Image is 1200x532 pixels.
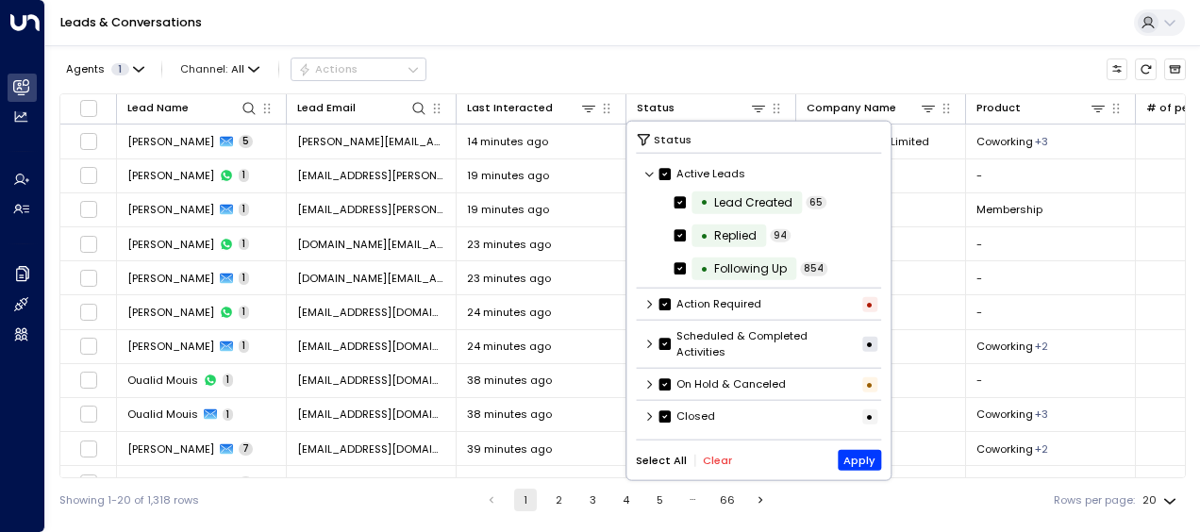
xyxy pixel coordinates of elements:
button: Actions [291,58,426,80]
span: Toggle select row [79,166,98,185]
div: Lead Email [297,99,356,117]
span: Refresh [1135,58,1157,80]
span: 94 [770,229,791,242]
span: Ola Olatunji [127,475,214,490]
span: Membership [976,202,1042,217]
td: - [966,159,1136,192]
button: Archived Leads [1164,58,1186,80]
label: Scheduled & Completed Activities [659,328,858,360]
span: Toggle select row [79,474,98,492]
div: • [862,296,877,311]
span: 24 minutes ago [467,339,551,354]
span: Coworking [976,134,1033,149]
div: Lead Name [127,99,258,117]
span: oualid_mouis29@hotmail.com [297,373,445,388]
span: Ola Awosika [127,168,214,183]
td: - [966,364,1136,397]
button: Go to page 5 [648,489,671,511]
div: • [862,408,877,424]
div: 20 [1142,489,1180,512]
span: 14 minutes ago [467,134,548,149]
span: Toggle select row [79,405,98,424]
label: Action Required [659,296,761,312]
button: Go to page 2 [548,489,571,511]
span: Toggle select all [79,99,98,118]
button: Agents1 [59,58,149,79]
span: Colin Grant [127,305,214,320]
span: 24 minutes ago [467,305,551,320]
div: Product [976,99,1107,117]
span: Toggle select row [79,440,98,458]
span: Agents [66,64,105,75]
span: Toggle select row [79,269,98,288]
button: Go to page 66 [716,489,739,511]
span: 854 [800,262,827,275]
span: 23 minutes ago [467,271,551,286]
span: Ola Awosika [127,202,214,217]
span: 1 [239,340,249,353]
div: Membership,Private Office [1035,339,1048,354]
div: Dedicated Desk,Private Day Office,Private Office [1035,407,1048,422]
span: oualid_mouis29@hotmail.com [297,407,445,422]
span: taylorrees.tr@gmail.com [297,271,445,286]
button: Clear [703,454,732,466]
span: Ola Olatunji [127,441,214,457]
span: taylorrees.tr@gmail.com [297,237,445,252]
span: 1 [239,238,249,251]
label: Active Leads [659,166,745,182]
span: ola.awosika@aweogroup.com [297,168,445,183]
span: colin.grant@rlf.org.uk [297,305,445,320]
div: Lead Created [714,194,792,211]
p: 09:44 AM [565,475,615,490]
span: colin.grant@rlf.org.uk [297,339,445,354]
span: Status [654,130,692,147]
nav: pagination navigation [479,489,773,511]
span: Anna Johnsson [127,134,214,149]
div: Last Interacted [467,99,597,117]
td: - [966,295,1136,328]
span: Channel: [175,58,266,79]
div: • [700,222,708,249]
span: Oualid Mouis [127,407,198,422]
span: thehotspur1@protonmail.com [297,441,445,457]
button: Go to next page [749,489,772,511]
div: Showing 1-20 of 1,318 rows [59,492,199,508]
span: thehotspur1@protonmail.com [297,475,445,490]
label: Closed [659,408,715,424]
div: Company Name [807,99,896,117]
span: Taylor Rees [127,237,214,252]
button: Apply [838,450,882,471]
button: page 1 [514,489,537,511]
label: Rows per page: [1054,492,1135,508]
button: Select All [636,454,687,466]
div: Actions [298,62,358,75]
span: Oualid Mouis [127,373,198,388]
span: 39 minutes ago [467,441,552,457]
label: On Hold & Canceled [659,376,786,392]
div: Following Up [714,260,787,277]
span: Toggle select row [79,132,98,151]
span: Coworking [976,339,1033,354]
span: 1 [223,408,233,422]
div: Last Interacted [467,99,553,117]
span: 19 minutes ago [467,202,549,217]
div: Status [637,99,767,117]
span: Sep 01, 2025 [467,475,502,490]
span: Toggle select row [79,337,98,356]
button: Channel:All [175,58,266,79]
span: Toggle select row [79,200,98,219]
div: • [862,337,877,352]
button: Go to page 4 [615,489,638,511]
span: Coworking [976,441,1033,457]
span: 1 [239,203,249,216]
a: Leads & Conversations [60,14,202,30]
button: Go to page 3 [581,489,604,511]
span: 38 minutes ago [467,373,552,388]
div: … [682,489,705,511]
td: - [966,261,1136,294]
span: 65 [806,195,826,208]
span: 19 minutes ago [467,168,549,183]
span: ola.awosika@aweogroup.com [297,202,445,217]
span: Colin Grant [127,339,214,354]
span: 1 [223,374,233,387]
